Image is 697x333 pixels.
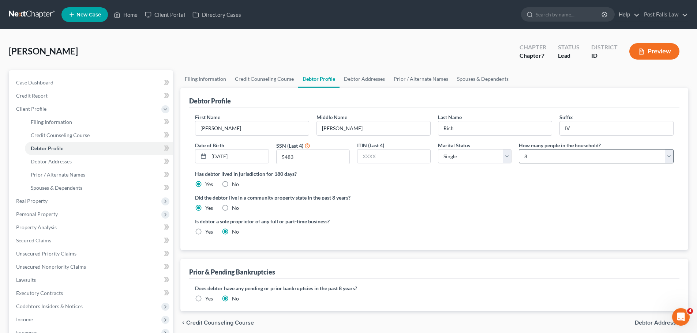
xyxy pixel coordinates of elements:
div: Debtor Profile [189,97,231,105]
span: Credit Counseling Course [31,132,90,138]
a: Unsecured Priority Claims [10,247,173,260]
div: Chapter [520,43,546,52]
span: Unsecured Priority Claims [16,250,76,257]
a: Debtor Addresses [340,70,389,88]
label: Has debtor lived in jurisdiction for 180 days? [195,170,674,178]
a: Filing Information [180,70,231,88]
span: Secured Claims [16,237,51,243]
label: Middle Name [316,113,347,121]
i: chevron_left [180,320,186,326]
div: District [591,43,618,52]
span: Unsecured Nonpriority Claims [16,264,86,270]
a: Help [615,8,640,21]
span: Personal Property [16,211,58,217]
span: Income [16,316,33,322]
label: Yes [205,204,213,212]
span: Client Profile [16,106,46,112]
input: MM/DD/YYYY [209,150,268,163]
label: How many people in the household? [519,141,601,149]
input: XXXX [357,150,430,163]
button: chevron_left Credit Counseling Course [180,320,254,326]
input: Search by name... [536,8,603,21]
label: Did the debtor live in a community property state in the past 8 years? [195,194,674,201]
span: New Case [76,12,101,18]
a: Credit Counseling Course [25,129,173,142]
a: Spouses & Dependents [25,181,173,194]
span: Credit Report [16,92,48,99]
a: Secured Claims [10,234,173,247]
a: Client Portal [141,8,189,21]
a: Directory Cases [189,8,245,21]
button: Preview [629,43,679,60]
label: No [232,181,239,188]
span: Credit Counseling Course [186,320,254,326]
iframe: Intercom live chat [672,308,690,326]
label: First Name [195,113,220,121]
a: Debtor Profile [298,70,340,88]
label: Suffix [559,113,573,121]
span: Debtor Addresses [31,158,72,164]
label: Yes [205,228,213,235]
a: Lawsuits [10,273,173,287]
span: Prior / Alternate Names [31,171,85,178]
label: Last Name [438,113,462,121]
label: Does debtor have any pending or prior bankruptcies in the past 8 years? [195,284,674,292]
div: Chapter [520,52,546,60]
label: Yes [205,181,213,188]
label: Is debtor a sole proprietor of any full or part-time business? [195,217,431,225]
span: 7 [541,52,544,59]
span: Lawsuits [16,277,36,283]
label: No [232,228,239,235]
div: Status [558,43,580,52]
input: XXXX [277,150,349,164]
button: Debtor Addresses chevron_right [635,320,688,326]
a: Prior / Alternate Names [25,168,173,181]
span: [PERSON_NAME] [9,46,78,56]
span: Filing Information [31,119,72,125]
label: SSN (Last 4) [276,142,303,150]
a: Credit Report [10,89,173,102]
a: Property Analysis [10,221,173,234]
label: Marital Status [438,141,470,149]
span: 4 [687,308,693,314]
span: Case Dashboard [16,79,53,86]
a: Spouses & Dependents [453,70,513,88]
label: Date of Birth [195,141,224,149]
label: Yes [205,295,213,302]
div: ID [591,52,618,60]
a: Unsecured Nonpriority Claims [10,260,173,273]
span: Real Property [16,198,48,204]
label: No [232,204,239,212]
div: Lead [558,52,580,60]
span: Debtor Addresses [635,320,682,326]
label: ITIN (Last 4) [357,141,384,149]
a: Executory Contracts [10,287,173,300]
span: Codebtors Insiders & Notices [16,303,83,309]
a: Debtor Profile [25,142,173,155]
a: Credit Counseling Course [231,70,298,88]
label: No [232,295,239,302]
input: -- [560,121,673,135]
input: -- [195,121,309,135]
div: Prior & Pending Bankruptcies [189,268,275,276]
a: Post Falls Law [640,8,688,21]
a: Debtor Addresses [25,155,173,168]
a: Home [110,8,141,21]
span: Debtor Profile [31,145,63,151]
a: Filing Information [25,116,173,129]
span: Property Analysis [16,224,57,230]
input: M.I [317,121,430,135]
span: Spouses & Dependents [31,185,82,191]
a: Prior / Alternate Names [389,70,453,88]
a: Case Dashboard [10,76,173,89]
span: Executory Contracts [16,290,63,296]
input: -- [438,121,552,135]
